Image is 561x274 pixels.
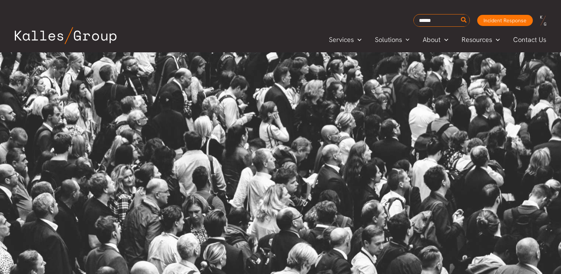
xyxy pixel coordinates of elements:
img: Kalles Group [15,27,116,44]
button: Search [459,14,469,26]
span: Menu Toggle [440,34,448,45]
a: Contact Us [506,34,554,45]
a: AboutMenu Toggle [416,34,455,45]
span: Services [329,34,354,45]
a: SolutionsMenu Toggle [368,34,416,45]
a: Incident Response [477,15,533,26]
span: Menu Toggle [402,34,410,45]
span: Menu Toggle [492,34,500,45]
span: Contact Us [513,34,546,45]
nav: Primary Site Navigation [322,33,554,46]
a: ResourcesMenu Toggle [455,34,506,45]
span: About [423,34,440,45]
span: Solutions [375,34,402,45]
span: Menu Toggle [354,34,362,45]
span: Resources [462,34,492,45]
a: ServicesMenu Toggle [322,34,368,45]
